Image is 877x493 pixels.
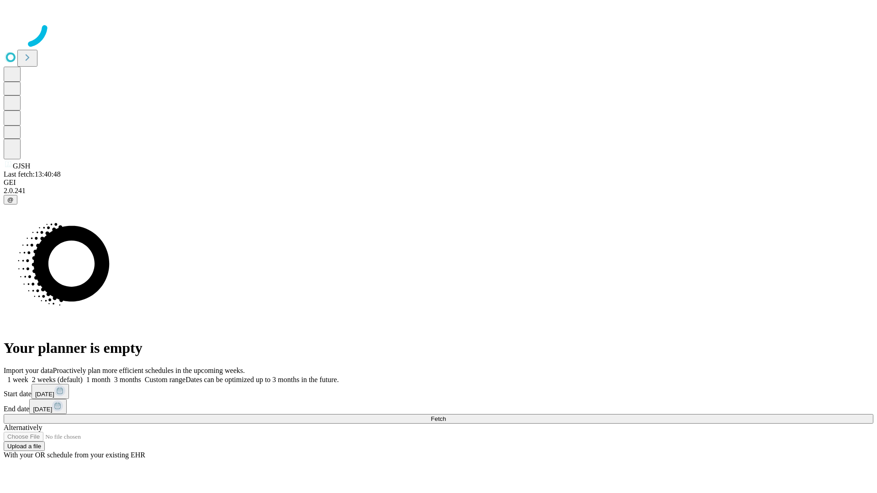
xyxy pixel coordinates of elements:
[7,196,14,203] span: @
[4,367,53,374] span: Import your data
[4,170,61,178] span: Last fetch: 13:40:48
[4,441,45,451] button: Upload a file
[185,376,338,383] span: Dates can be optimized up to 3 months in the future.
[29,399,67,414] button: [DATE]
[114,376,141,383] span: 3 months
[145,376,185,383] span: Custom range
[7,376,28,383] span: 1 week
[32,376,83,383] span: 2 weeks (default)
[4,187,873,195] div: 2.0.241
[4,399,873,414] div: End date
[4,195,17,205] button: @
[4,340,873,357] h1: Your planner is empty
[4,451,145,459] span: With your OR schedule from your existing EHR
[32,384,69,399] button: [DATE]
[53,367,245,374] span: Proactively plan more efficient schedules in the upcoming weeks.
[33,406,52,413] span: [DATE]
[86,376,111,383] span: 1 month
[35,391,54,398] span: [DATE]
[13,162,30,170] span: GJSH
[4,178,873,187] div: GEI
[4,384,873,399] div: Start date
[4,414,873,424] button: Fetch
[431,415,446,422] span: Fetch
[4,424,42,431] span: Alternatively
